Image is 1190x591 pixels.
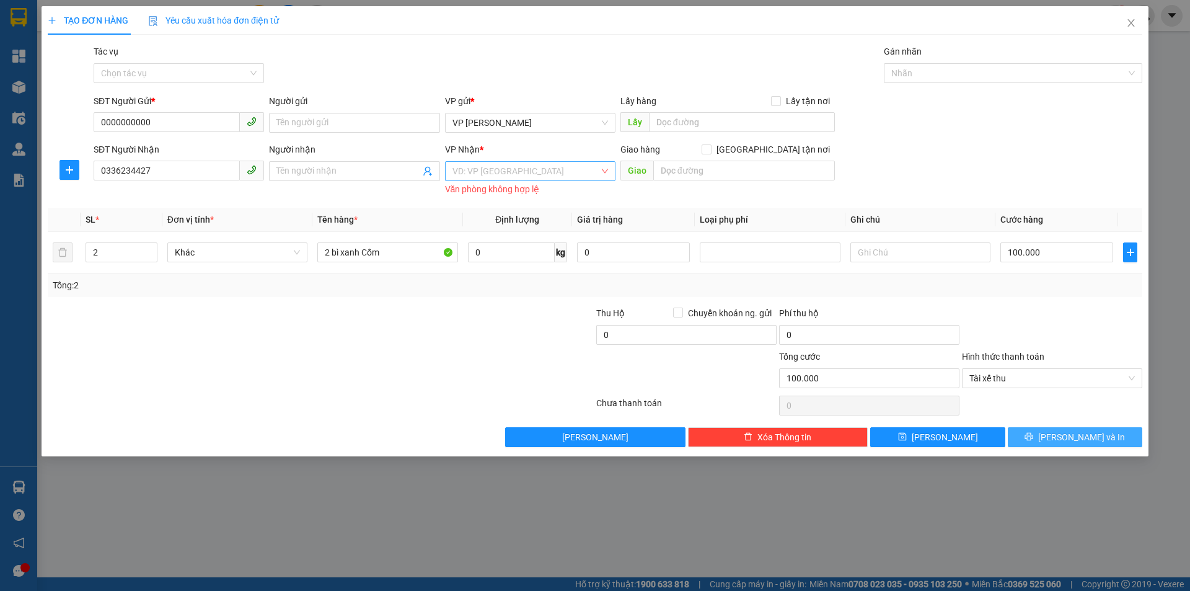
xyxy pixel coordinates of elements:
[1008,427,1142,447] button: printer[PERSON_NAME] và In
[577,215,623,224] span: Giá trị hàng
[445,94,615,108] div: VP gửi
[48,16,128,25] span: TẠO ĐƠN HÀNG
[148,16,279,25] span: Yêu cầu xuất hóa đơn điện tử
[269,143,439,156] div: Người nhận
[870,427,1005,447] button: save[PERSON_NAME]
[912,430,978,444] span: [PERSON_NAME]
[595,396,778,418] div: Chưa thanh toán
[757,430,811,444] span: Xóa Thông tin
[1124,247,1136,257] span: plus
[445,182,615,197] div: Văn phòng không hợp lệ
[247,117,257,127] span: phone
[148,16,158,26] img: icon
[167,215,214,224] span: Đơn vị tính
[620,161,653,180] span: Giao
[1123,242,1137,262] button: plus
[59,160,79,180] button: plus
[60,165,79,175] span: plus
[653,161,835,180] input: Dọc đường
[495,215,539,224] span: Định lượng
[683,306,777,320] span: Chuyển khoản ng. gửi
[744,432,752,442] span: delete
[781,94,835,108] span: Lấy tận nơi
[577,242,690,262] input: 0
[779,306,959,325] div: Phí thu hộ
[969,369,1135,388] span: Tài xế thu
[1126,18,1136,28] span: close
[884,47,922,56] label: Gán nhãn
[53,242,73,262] button: delete
[688,427,868,447] button: deleteXóa Thông tin
[1114,6,1148,41] button: Close
[962,352,1044,362] label: Hình thức thanh toán
[452,113,608,132] span: VP Cương Gián
[1038,430,1125,444] span: [PERSON_NAME] và In
[445,144,480,154] span: VP Nhận
[845,208,995,232] th: Ghi chú
[53,278,459,292] div: Tổng: 2
[86,215,95,224] span: SL
[505,427,685,447] button: [PERSON_NAME]
[620,112,649,132] span: Lấy
[596,308,625,318] span: Thu Hộ
[175,243,300,262] span: Khác
[269,94,439,108] div: Người gửi
[649,112,835,132] input: Dọc đường
[712,143,835,156] span: [GEOGRAPHIC_DATA] tận nơi
[620,144,660,154] span: Giao hàng
[695,208,845,232] th: Loại phụ phí
[94,94,264,108] div: SĐT Người Gửi
[620,96,656,106] span: Lấy hàng
[317,215,358,224] span: Tên hàng
[779,352,820,362] span: Tổng cước
[48,16,56,25] span: plus
[555,242,567,262] span: kg
[317,242,457,262] input: VD: Bàn, Ghế
[1025,432,1033,442] span: printer
[423,166,433,176] span: user-add
[94,143,264,156] div: SĐT Người Nhận
[94,47,118,56] label: Tác vụ
[562,430,628,444] span: [PERSON_NAME]
[898,432,907,442] span: save
[1000,215,1043,224] span: Cước hàng
[247,165,257,175] span: phone
[850,242,990,262] input: Ghi Chú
